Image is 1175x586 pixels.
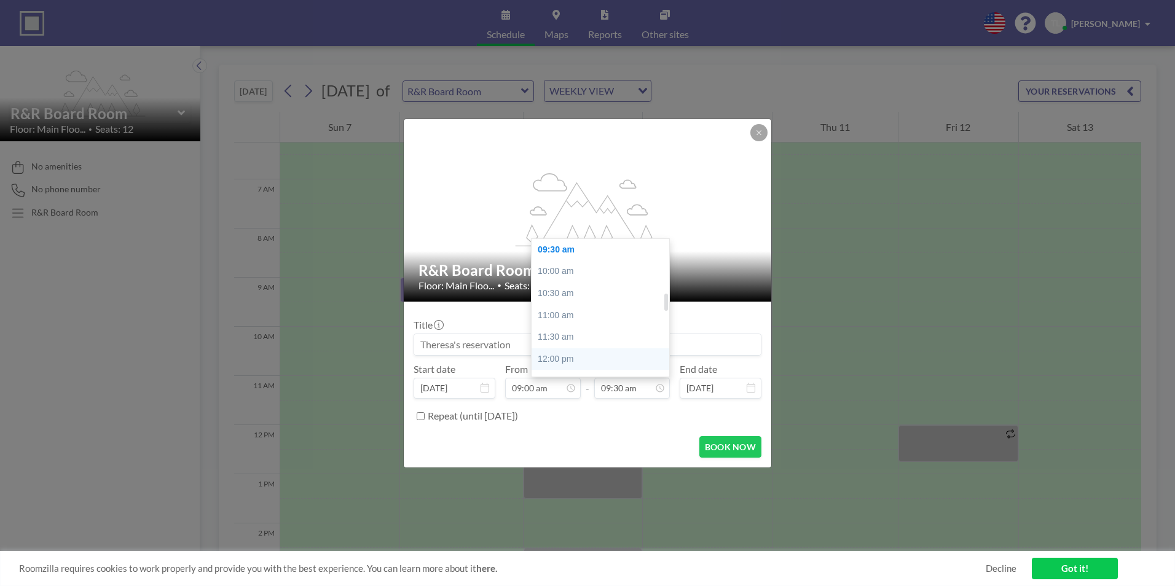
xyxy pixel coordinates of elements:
div: 11:00 am [532,305,675,327]
label: Repeat (until [DATE]) [428,410,518,422]
div: 12:00 pm [532,348,675,370]
label: End date [680,363,717,375]
span: Roomzilla requires cookies to work properly and provide you with the best experience. You can lea... [19,563,986,574]
span: Seats: 12 [505,279,543,292]
span: - [586,367,589,394]
a: Decline [986,563,1016,574]
input: Theresa's reservation [414,334,761,355]
span: • [497,281,501,290]
label: From [505,363,528,375]
label: Start date [414,363,455,375]
div: 09:30 am [532,239,675,261]
a: here. [476,563,497,574]
h2: R&R Board Room [419,261,758,279]
span: Floor: Main Floo... [419,279,494,292]
div: 10:00 am [532,260,675,283]
div: 10:30 am [532,283,675,305]
a: Got it! [1032,558,1118,579]
div: 12:30 pm [532,370,675,392]
button: BOOK NOW [699,436,761,458]
div: 11:30 am [532,326,675,348]
label: Title [414,319,442,331]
